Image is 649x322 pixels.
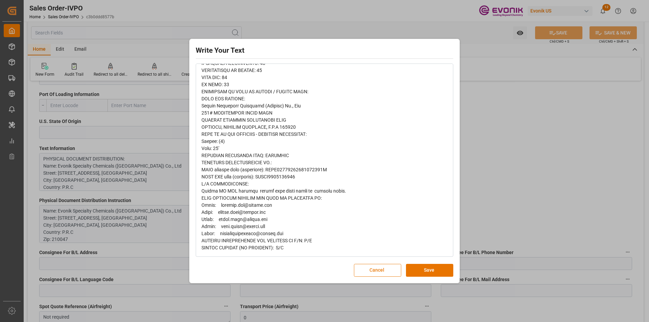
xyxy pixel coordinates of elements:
[406,264,453,277] button: Save
[196,45,453,56] h2: Write Your Text
[354,264,401,277] button: Cancel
